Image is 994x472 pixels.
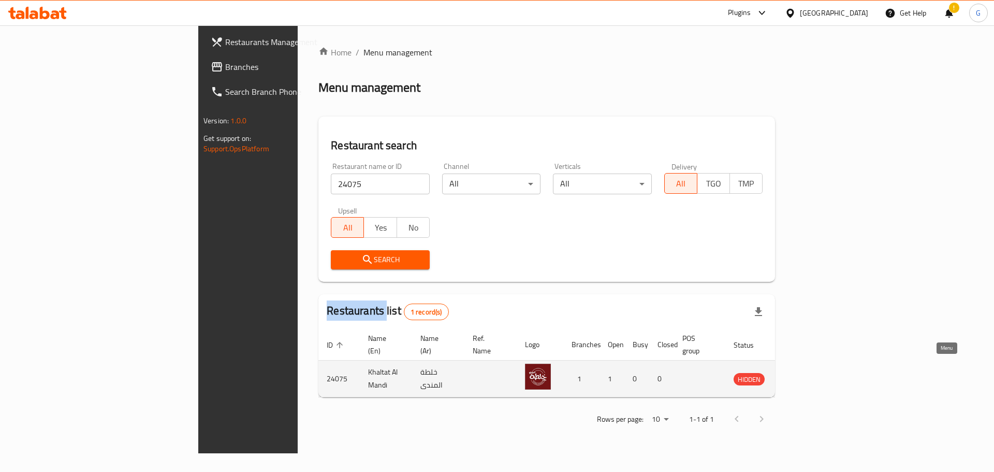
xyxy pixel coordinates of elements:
div: Plugins [728,7,751,19]
label: Upsell [338,207,357,214]
span: TGO [701,176,726,191]
span: All [335,220,360,235]
th: Logo [517,329,563,361]
th: Open [600,329,624,361]
button: All [664,173,697,194]
td: 0 [649,361,674,397]
span: 1.0.0 [230,114,246,127]
button: TMP [729,173,763,194]
button: Search [331,250,429,269]
input: Search for restaurant name or ID.. [331,174,429,194]
div: Total records count [404,304,449,320]
a: Support.OpsPlatform [203,142,269,155]
span: Menu management [363,46,432,59]
td: خلطة المندى [412,361,464,397]
th: Closed [649,329,674,361]
span: Restaurants Management [225,36,356,48]
div: [GEOGRAPHIC_DATA] [800,7,868,19]
h2: Menu management [318,79,420,96]
p: Rows per page: [597,413,644,426]
span: Name (En) [368,332,400,357]
span: Search [339,253,421,266]
span: No [401,220,426,235]
button: All [331,217,364,238]
a: Search Branch Phone [202,79,364,104]
td: Khaltat Al Mandi [360,361,412,397]
button: Yes [363,217,397,238]
th: Branches [563,329,600,361]
a: Restaurants Management [202,30,364,54]
div: Export file [746,299,771,324]
span: Name (Ar) [420,332,452,357]
span: HIDDEN [734,374,765,385]
td: 1 [600,361,624,397]
button: No [397,217,430,238]
table: enhanced table [318,329,815,397]
span: All [669,176,693,191]
td: 0 [624,361,649,397]
h2: Restaurant search [331,138,763,153]
span: Branches [225,61,356,73]
span: TMP [734,176,758,191]
nav: breadcrumb [318,46,775,59]
span: POS group [682,332,713,357]
div: All [553,174,651,194]
h2: Restaurants list [327,303,448,320]
span: Search Branch Phone [225,85,356,98]
span: Ref. Name [473,332,504,357]
td: 1 [563,361,600,397]
span: ID [327,339,346,351]
div: Rows per page: [648,412,673,427]
a: Branches [202,54,364,79]
label: Delivery [671,163,697,170]
p: 1-1 of 1 [689,413,714,426]
button: TGO [697,173,730,194]
span: Version: [203,114,229,127]
span: Get support on: [203,132,251,145]
span: Status [734,339,767,351]
span: 1 record(s) [404,307,448,317]
span: Yes [368,220,392,235]
img: Khaltat Al Mandi [525,364,551,390]
span: G [976,7,981,19]
th: Busy [624,329,649,361]
div: All [442,174,540,194]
